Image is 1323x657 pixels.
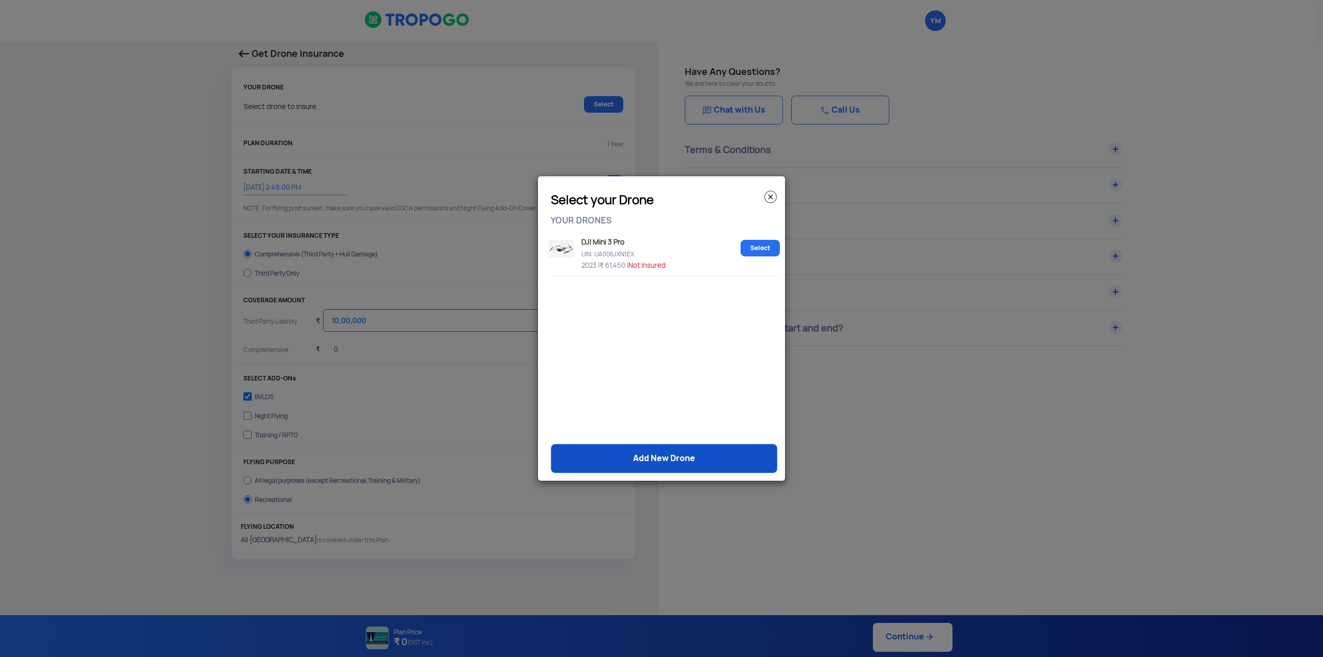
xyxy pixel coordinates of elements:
a: Add New Drone [551,444,777,473]
span: ₹ 61,450 | [599,261,628,270]
span: Not Insured [628,261,666,270]
p: YOUR DRONES [551,209,777,224]
p: DJI Mini 3 Pro [579,235,697,246]
h3: Select your Drone [551,196,777,204]
p: UIN: UA006JXN1EX [579,248,736,257]
span: 2023 | [581,261,599,270]
a: Select [741,240,780,256]
img: Drone image [548,240,574,258]
img: close [764,191,777,203]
